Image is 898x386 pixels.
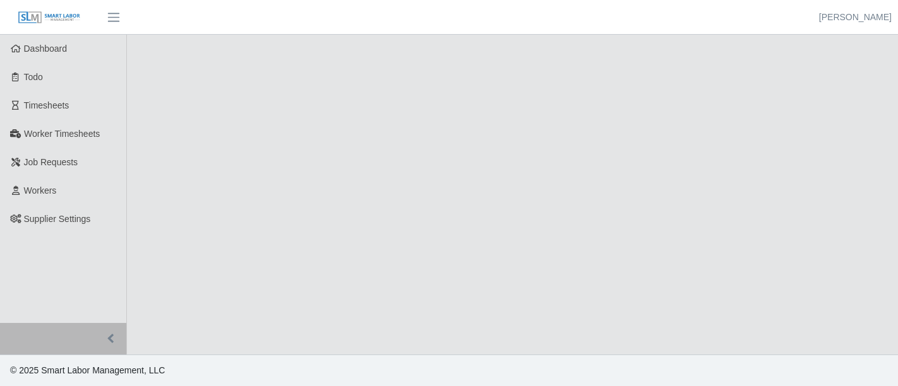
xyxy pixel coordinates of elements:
[24,72,43,82] span: Todo
[24,44,68,54] span: Dashboard
[24,100,69,110] span: Timesheets
[24,214,91,224] span: Supplier Settings
[10,365,165,375] span: © 2025 Smart Labor Management, LLC
[24,157,78,167] span: Job Requests
[18,11,81,25] img: SLM Logo
[24,185,57,196] span: Workers
[819,11,892,24] a: [PERSON_NAME]
[24,129,100,139] span: Worker Timesheets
